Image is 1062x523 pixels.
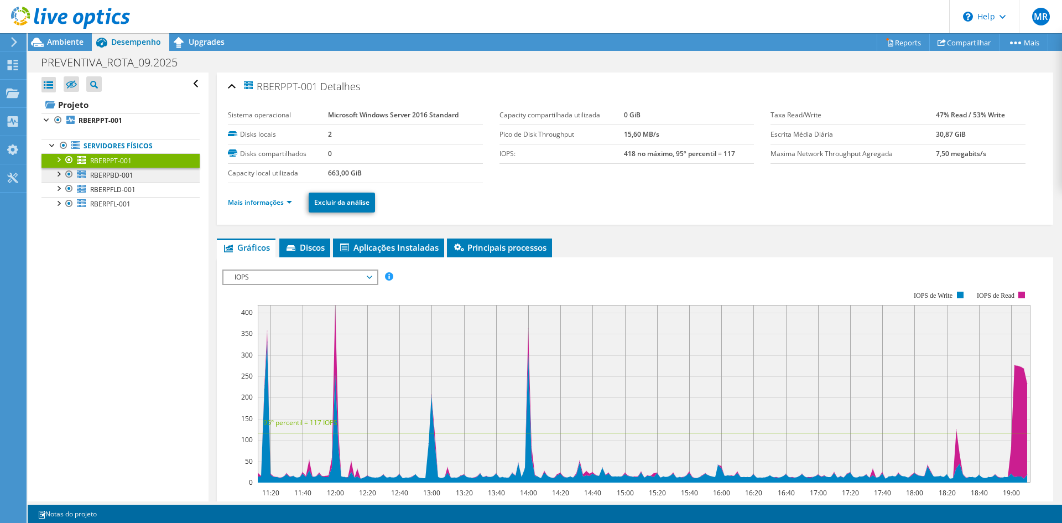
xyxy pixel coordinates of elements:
span: Upgrades [189,37,225,47]
text: 100 [241,435,253,444]
b: 418 no máximo, 95º percentil = 117 [624,149,735,158]
span: RBERPFL-001 [90,199,131,209]
span: RBERPFLD-001 [90,185,136,194]
text: 12:20 [359,488,376,498]
label: Disks locais [228,129,327,140]
text: 13:40 [488,488,505,498]
svg: \n [963,12,973,22]
text: 11:20 [262,488,279,498]
text: 12:40 [391,488,408,498]
a: Mais [999,34,1048,51]
text: 350 [241,329,253,338]
text: 17:40 [874,488,891,498]
span: RBERPPT-001 [242,80,317,92]
b: RBERPPT-001 [79,116,122,125]
b: 0 GiB [624,110,641,120]
text: 16:40 [778,488,795,498]
span: Gráficos [222,242,270,253]
text: 12:00 [327,488,344,498]
text: 11:40 [294,488,311,498]
span: Principais processos [452,242,546,253]
span: RBERPBD-001 [90,170,133,180]
text: 15:00 [617,488,634,498]
text: IOPS de Read [977,292,1014,299]
a: Compartilhar [929,34,999,51]
text: 17:20 [842,488,859,498]
b: 7,50 megabits/s [936,149,986,158]
span: Desempenho [111,37,161,47]
text: IOPS de Write [914,292,952,299]
b: 0 [328,149,332,158]
b: 15,60 MB/s [624,130,659,139]
text: 95° percentil = 117 IOPS [263,418,337,427]
a: Notas do projeto [30,507,105,521]
label: Maxima Network Throughput Agregada [771,148,936,159]
label: Disks compartilhados [228,148,327,159]
a: Excluir da análise [309,193,375,213]
text: 16:00 [713,488,730,498]
b: 30,87 GiB [936,130,966,139]
span: Detalhes [320,80,360,93]
label: Capacity compartilhada utilizada [499,110,624,121]
text: 150 [241,414,253,423]
span: MR [1032,8,1050,25]
label: Escrita Média Diária [771,129,936,140]
text: 50 [245,457,253,466]
label: Pico de Disk Throughput [499,129,624,140]
text: 300 [241,350,253,360]
text: 14:20 [552,488,569,498]
span: IOPS [229,271,371,284]
a: RBERPBD-001 [41,168,200,182]
text: 14:00 [520,488,537,498]
text: 18:20 [939,488,956,498]
text: 19:00 [1003,488,1020,498]
text: 18:40 [971,488,988,498]
b: 47% Read / 53% Write [936,110,1005,120]
text: 13:00 [423,488,440,498]
text: 18:00 [906,488,923,498]
label: Capacity local utilizada [228,168,327,179]
text: 400 [241,308,253,317]
span: RBERPPT-001 [90,156,132,165]
label: Sistema operacional [228,110,327,121]
a: Projeto [41,96,200,113]
span: Ambiente [47,37,84,47]
text: 17:00 [810,488,827,498]
a: RBERPPT-001 [41,153,200,168]
text: 13:20 [456,488,473,498]
span: Aplicações Instaladas [339,242,439,253]
a: RBERPPT-001 [41,113,200,128]
b: 2 [328,130,332,139]
span: Discos [285,242,325,253]
text: 0 [249,478,253,487]
label: IOPS: [499,148,624,159]
text: 14:40 [584,488,601,498]
text: 16:20 [745,488,762,498]
text: 15:20 [649,488,666,498]
label: Taxa Read/Write [771,110,936,121]
a: Mais informações [228,198,292,207]
a: RBERPFL-001 [41,197,200,211]
a: Reports [877,34,930,51]
a: Servidores físicos [41,139,200,153]
h1: PREVENTIVA_ROTA_09.2025 [36,56,195,69]
text: 15:40 [681,488,698,498]
b: 663,00 GiB [328,168,362,178]
a: RBERPFLD-001 [41,182,200,196]
b: Microsoft Windows Server 2016 Standard [328,110,459,120]
text: 250 [241,371,253,381]
text: 200 [241,392,253,402]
